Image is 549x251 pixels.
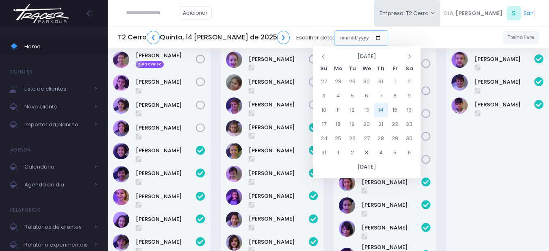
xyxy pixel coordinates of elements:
[451,74,468,91] img: Otto Guimarães Krön
[345,103,360,117] td: 12
[113,234,129,251] img: Maria Clara Frateschi
[345,132,360,146] td: 26
[475,55,535,63] a: [PERSON_NAME]
[136,215,196,223] a: [PERSON_NAME]
[113,120,129,136] img: Olivia Chiesa
[226,166,242,182] img: Julia Merlino Donadell
[345,146,360,160] td: 2
[277,31,290,44] a: ❯
[317,132,331,146] td: 24
[374,89,388,103] td: 7
[503,31,539,44] a: Treino livre
[24,240,89,250] span: Relatório experimentais
[10,142,31,158] h4: Agenda
[317,89,331,103] td: 3
[331,75,345,89] td: 28
[388,75,402,89] td: 1
[10,64,32,80] h4: Clientes
[136,238,196,246] a: [PERSON_NAME]
[345,63,360,75] th: Tu
[402,117,417,132] td: 23
[339,221,355,237] img: Malu Bernardes
[147,31,160,44] a: ❮
[249,123,309,132] a: [PERSON_NAME]
[388,103,402,117] td: 15
[331,103,345,117] td: 11
[374,117,388,132] td: 21
[402,63,417,75] th: Sa
[388,63,402,75] th: Fr
[331,146,345,160] td: 1
[388,146,402,160] td: 5
[475,78,535,86] a: [PERSON_NAME]
[24,119,89,130] span: Importar da planilha
[360,132,374,146] td: 27
[24,162,89,172] span: Calendário
[440,4,539,22] div: [ ]
[362,201,422,209] a: [PERSON_NAME]
[136,169,196,177] a: [PERSON_NAME]
[226,189,242,205] img: Manuela Santos
[374,146,388,160] td: 4
[24,180,89,190] span: Agenda do dia
[402,132,417,146] td: 30
[317,103,331,117] td: 10
[226,120,242,136] img: Catarina Andrade
[113,75,129,91] img: Clara Guimaraes Kron
[456,9,503,17] span: [PERSON_NAME]
[113,143,129,159] img: Ana Beatriz Xavier Roque
[118,28,387,47] div: Escolher data:
[249,101,309,109] a: [PERSON_NAME]
[317,117,331,132] td: 17
[249,169,309,177] a: [PERSON_NAME]
[374,63,388,75] th: Th
[24,222,89,232] span: Relatórios de clientes
[360,89,374,103] td: 6
[339,175,355,191] img: Alice Oliveira Castro
[402,146,417,160] td: 6
[113,52,129,68] img: Beatriz Cogo
[113,166,129,182] img: Beatriz Kikuchi
[388,132,402,146] td: 29
[226,212,242,228] img: Marina Árju Aragão Abreu
[331,50,402,63] th: [DATE]
[226,52,242,68] img: Antonieta Bonna Gobo N Silva
[451,97,468,114] img: Theo Cabral
[249,55,309,63] a: [PERSON_NAME]
[331,132,345,146] td: 25
[331,117,345,132] td: 18
[360,103,374,117] td: 13
[226,234,242,251] img: Teresa Navarro Cortez
[249,192,309,200] a: [PERSON_NAME]
[339,197,355,214] img: Luzia Rolfini Fernandes
[345,117,360,132] td: 19
[317,63,331,75] th: Su
[317,75,331,89] td: 27
[24,84,89,94] span: Lista de clientes
[523,9,534,17] a: Sair
[118,31,290,44] h5: T2 Cerro Quinta, 14 [PERSON_NAME] de 2025
[451,52,468,68] img: Guilherme Soares Naressi
[249,78,309,86] a: [PERSON_NAME]
[360,117,374,132] td: 20
[113,189,129,205] img: Gabriela Libardi Galesi Bernardo
[10,202,40,218] h4: Relatórios
[360,146,374,160] td: 3
[402,89,417,103] td: 9
[360,63,374,75] th: We
[136,147,196,155] a: [PERSON_NAME]
[475,101,535,109] a: [PERSON_NAME]
[374,75,388,89] td: 31
[507,6,521,20] span: S
[317,146,331,160] td: 31
[249,238,309,246] a: [PERSON_NAME]
[388,89,402,103] td: 8
[362,224,422,232] a: [PERSON_NAME]
[362,178,422,186] a: [PERSON_NAME]
[360,75,374,89] td: 30
[374,132,388,146] td: 28
[179,6,212,19] a: Adicionar
[388,117,402,132] td: 22
[331,63,345,75] th: Mo
[226,74,242,91] img: Heloísa Amado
